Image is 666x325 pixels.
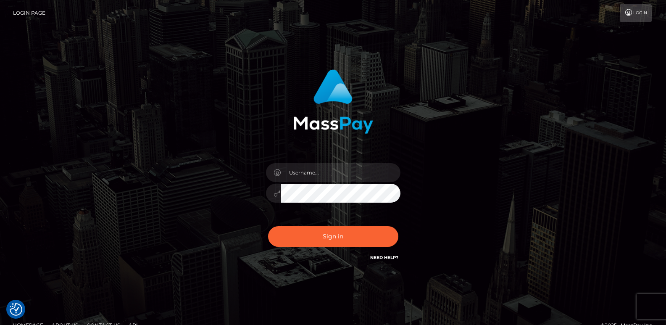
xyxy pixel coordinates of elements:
img: Revisit consent button [10,303,22,316]
a: Login [620,4,652,22]
a: Login Page [13,4,45,22]
input: Username... [281,163,400,182]
button: Consent Preferences [10,303,22,316]
a: Need Help? [370,255,398,260]
button: Sign in [268,226,398,247]
img: MassPay Login [293,69,373,134]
